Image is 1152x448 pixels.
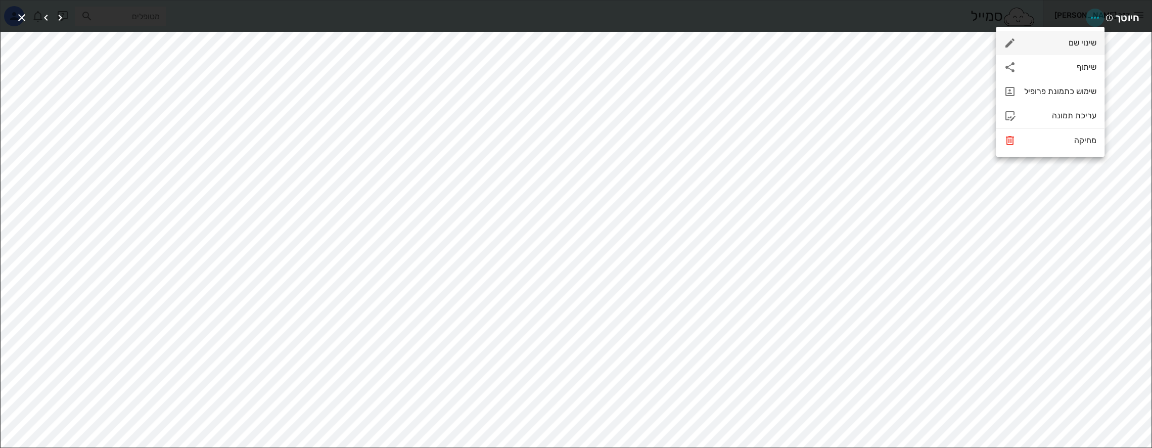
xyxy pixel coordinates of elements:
div: שיתוף [996,55,1104,79]
div: עריכת תמונה [1024,111,1096,120]
div: שיתוף [1024,62,1096,72]
div: שימוש כתמונת פרופיל [1024,86,1096,96]
div: שינוי שם [1024,38,1096,48]
div: מחיקה [1024,136,1096,145]
div: עריכת תמונה [996,104,1104,128]
span: חיוטך [1115,10,1139,26]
